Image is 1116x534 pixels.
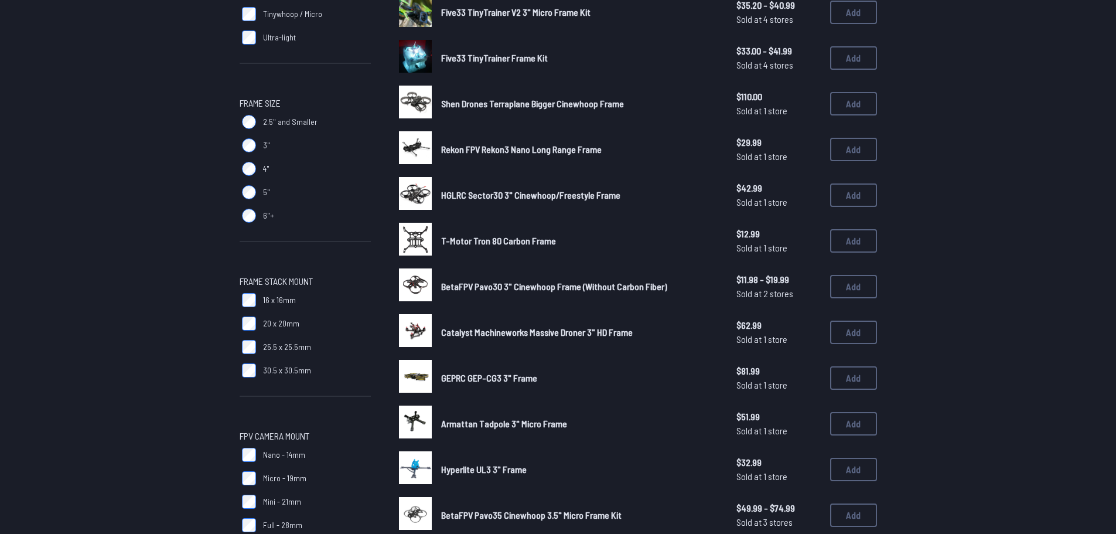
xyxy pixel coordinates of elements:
[736,227,821,241] span: $12.99
[263,519,302,531] span: Full - 28mm
[399,497,432,530] img: image
[830,138,877,161] button: Add
[736,104,821,118] span: Sold at 1 store
[736,410,821,424] span: $51.99
[242,518,256,532] input: Full - 28mm
[441,462,718,477] a: Hyperlite UL3 3" Frame
[399,497,432,533] a: image
[441,417,718,431] a: Armattan Tadpole 3" Micro Frame
[242,162,256,176] input: 4"
[441,144,602,155] span: Rekon FPV Rekon3 Nano Long Range Frame
[399,177,432,210] img: image
[736,181,821,195] span: $42.99
[242,317,256,331] input: 20 x 20mm
[736,455,821,470] span: $32.99
[263,140,270,151] span: 3"
[263,472,306,484] span: Micro - 19mm
[441,464,527,475] span: Hyperlite UL3 3" Frame
[441,371,718,385] a: GEPRC GEP-CG3 3" Frame
[830,321,877,344] button: Add
[441,418,567,429] span: Armattan Tadpole 3" Micro Frame
[441,280,718,294] a: BetaFPV Pavo30 3" Cinewhoop Frame (Without Carbon Fiber)
[240,429,309,443] span: FPV Camera Mount
[441,509,622,521] span: BetaFPV Pavo35 Cinewhoop 3.5" Micro Frame Kit
[399,131,432,164] img: image
[441,235,556,246] span: T-Motor Tron 80 Carbon Frame
[736,12,821,26] span: Sold at 4 stores
[736,470,821,484] span: Sold at 1 store
[441,508,718,522] a: BetaFPV Pavo35 Cinewhoop 3.5" Micro Frame Kit
[242,363,256,377] input: 30.5 x 30.5mm
[242,138,256,152] input: 3"
[263,32,296,43] span: Ultra-light
[736,44,821,58] span: $33.00 - $41.99
[736,424,821,438] span: Sold at 1 store
[399,360,432,396] a: image
[263,318,299,329] span: 20 x 20mm
[399,451,432,484] img: image
[441,6,591,18] span: Five33 TinyTrainer V2 3" Micro Frame Kit
[242,448,256,462] input: Nano - 14mm
[242,340,256,354] input: 25.5 x 25.5mm
[399,406,432,438] img: image
[263,186,270,198] span: 5"
[399,223,432,259] a: image
[263,496,301,508] span: Mini - 21mm
[441,5,718,19] a: Five33 TinyTrainer V2 3" Micro Frame Kit
[441,325,718,339] a: Catalyst Machineworks Massive Droner 3" HD Frame
[736,195,821,209] span: Sold at 1 store
[441,234,718,248] a: T-Motor Tron 80 Carbon Frame
[736,58,821,72] span: Sold at 4 stores
[441,51,718,65] a: Five33 TinyTrainer Frame Kit
[242,209,256,223] input: 6"+
[263,163,269,175] span: 4"
[830,183,877,207] button: Add
[240,96,281,110] span: Frame Size
[830,92,877,115] button: Add
[830,1,877,24] button: Add
[399,314,432,347] img: image
[830,504,877,527] button: Add
[399,131,432,168] a: image
[736,135,821,149] span: $29.99
[441,52,548,63] span: Five33 TinyTrainer Frame Kit
[399,177,432,213] a: image
[736,241,821,255] span: Sold at 1 store
[830,458,877,481] button: Add
[736,149,821,164] span: Sold at 1 store
[242,30,256,45] input: Ultra-light
[263,294,296,306] span: 16 x 16mm
[441,372,537,383] span: GEPRC GEP-CG3 3" Frame
[399,86,432,118] img: image
[399,451,432,488] a: image
[736,332,821,346] span: Sold at 1 store
[441,189,620,200] span: HGLRC Sector30 3" Cinewhoop/Freestyle Frame
[736,501,821,515] span: $49.99 - $74.99
[736,90,821,104] span: $110.00
[830,275,877,298] button: Add
[736,515,821,529] span: Sold at 3 stores
[242,185,256,199] input: 5"
[242,471,256,485] input: Micro - 19mm
[736,318,821,332] span: $62.99
[399,223,432,256] img: image
[242,293,256,307] input: 16 x 16mm
[830,229,877,253] button: Add
[736,287,821,301] span: Sold at 2 stores
[441,281,667,292] span: BetaFPV Pavo30 3" Cinewhoop Frame (Without Carbon Fiber)
[263,341,311,353] span: 25.5 x 25.5mm
[263,116,318,128] span: 2.5" and Smaller
[263,365,311,376] span: 30.5 x 30.5mm
[242,495,256,509] input: Mini - 21mm
[399,268,432,305] a: image
[441,98,624,109] span: Shen Drones Terraplane Bigger Cinewhoop Frame
[830,366,877,390] button: Add
[399,360,432,393] img: image
[263,210,274,222] span: 6"+
[399,314,432,351] a: image
[441,188,718,202] a: HGLRC Sector30 3" Cinewhoop/Freestyle Frame
[441,97,718,111] a: Shen Drones Terraplane Bigger Cinewhoop Frame
[399,86,432,122] a: image
[399,40,432,76] a: image
[830,46,877,70] button: Add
